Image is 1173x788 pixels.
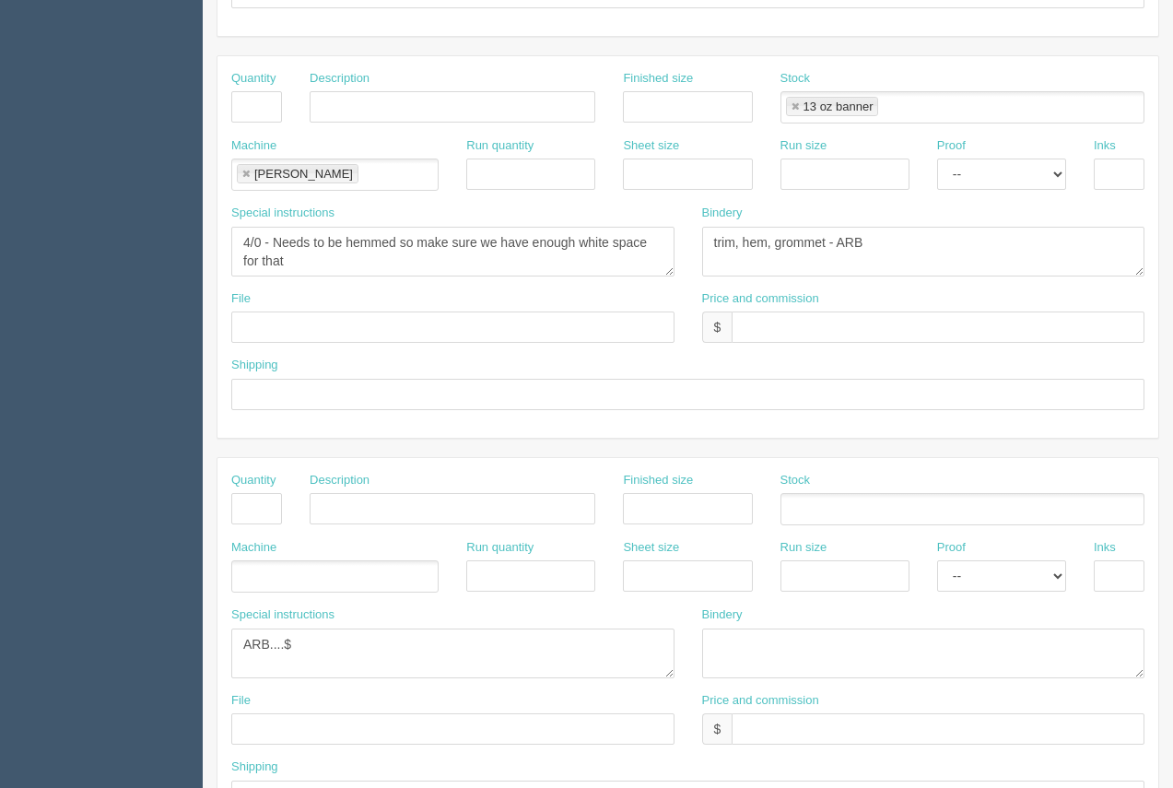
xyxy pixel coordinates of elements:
[231,205,334,222] label: Special instructions
[937,539,966,557] label: Proof
[254,168,353,180] div: [PERSON_NAME]
[231,357,278,374] label: Shipping
[780,539,827,557] label: Run size
[702,692,819,710] label: Price and commission
[231,606,334,624] label: Special instructions
[702,606,743,624] label: Bindery
[310,472,369,489] label: Description
[702,312,733,343] div: $
[231,692,251,710] label: File
[1094,137,1116,155] label: Inks
[231,472,276,489] label: Quantity
[702,227,1145,276] textarea: trim, hem, grommet - ARB
[804,100,874,112] div: 13 oz banner
[702,713,733,745] div: $
[466,539,534,557] label: Run quantity
[231,629,674,678] textarea: ARB....$34.78 + 80.15 #12525
[780,472,811,489] label: Stock
[623,137,679,155] label: Sheet size
[231,759,278,776] label: Shipping
[231,290,251,308] label: File
[231,539,276,557] label: Machine
[702,290,819,308] label: Price and commission
[1094,539,1116,557] label: Inks
[780,137,827,155] label: Run size
[623,539,679,557] label: Sheet size
[702,205,743,222] label: Bindery
[231,137,276,155] label: Machine
[231,70,276,88] label: Quantity
[780,70,811,88] label: Stock
[466,137,534,155] label: Run quantity
[310,70,369,88] label: Description
[231,227,674,276] textarea: 4/0 - Needs to be hemmed so make sure we have enough white space for that
[937,137,966,155] label: Proof
[623,472,693,489] label: Finished size
[623,70,693,88] label: Finished size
